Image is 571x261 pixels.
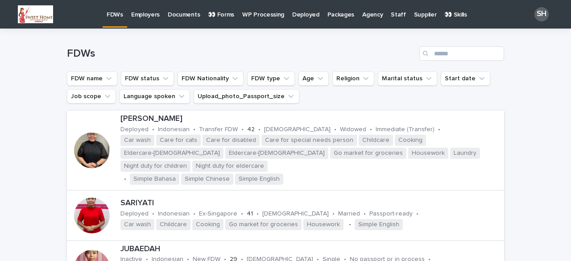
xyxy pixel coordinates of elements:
p: [PERSON_NAME] [120,114,501,124]
a: [PERSON_NAME]Deployed•Indonesian•Transfer FDW•42•[DEMOGRAPHIC_DATA]•Widowed•Immediate (Transfer)•... [67,111,504,191]
button: Job scope [67,89,116,104]
p: 41 [247,210,253,218]
p: • [152,210,154,218]
span: Simple Chinese [181,174,233,185]
p: • [438,126,440,133]
p: [DEMOGRAPHIC_DATA] [264,126,331,133]
input: Search [419,46,504,61]
span: Childcare [156,219,190,230]
p: • [241,126,244,133]
img: wfg8nPaxOaKJRNFR1bjfIcPiCDO2a486sr0JOpCfaMs [18,5,53,23]
span: Night duty for children [120,161,190,172]
span: Car wash [120,219,154,230]
button: FDW type [247,71,295,86]
p: • [334,126,336,133]
p: JUBAEDAH [120,244,501,254]
span: Care for disabled [203,135,260,146]
p: Deployed [120,210,149,218]
span: Eldercare-[DEMOGRAPHIC_DATA] [225,148,328,159]
p: Transfer FDW [199,126,238,133]
button: FDW status [121,71,174,86]
h1: FDWs [67,47,416,60]
span: Housework [408,148,448,159]
span: Laundry [450,148,480,159]
p: • [332,210,335,218]
span: Night duty for eldercare [192,161,268,172]
button: Language spoken [120,89,190,104]
p: • [370,126,372,133]
button: Start date [441,71,490,86]
button: FDW name [67,71,117,86]
p: Indonesian [158,210,190,218]
p: Married [338,210,360,218]
span: Childcare [359,135,393,146]
button: Religion [332,71,374,86]
p: Indonesian [158,126,190,133]
p: • [416,210,418,218]
span: Simple English [235,174,283,185]
p: • [193,210,195,218]
a: SARIYATIDeployed•Indonesian•Ex-Singapore•41•[DEMOGRAPHIC_DATA]•Married•Passport-ready•Car washChi... [67,191,504,241]
p: • [364,210,366,218]
p: • [349,221,351,228]
span: Car wash [120,135,154,146]
span: Eldercare-[DEMOGRAPHIC_DATA] [120,148,223,159]
p: 42 [247,126,255,133]
span: Housework [303,219,343,230]
p: Passport-ready [369,210,413,218]
p: • [241,210,243,218]
span: Simple Bahasa [130,174,179,185]
div: SH [534,7,549,21]
p: • [152,126,154,133]
p: Immediate (Transfer) [376,126,434,133]
p: Deployed [120,126,149,133]
p: • [258,126,261,133]
button: Marital status [378,71,437,86]
span: Simple English [355,219,403,230]
p: • [257,210,259,218]
p: • [124,175,126,183]
p: SARIYATI [120,199,501,208]
p: • [193,126,195,133]
p: Ex-Singapore [199,210,237,218]
span: Cooking [192,219,223,230]
span: Cooking [395,135,426,146]
p: [DEMOGRAPHIC_DATA] [262,210,329,218]
span: Go market for groceries [330,148,406,159]
span: Care for special needs person [261,135,357,146]
button: Upload_photo_Passport_size [194,89,299,104]
button: Age [298,71,329,86]
button: FDW Nationality [178,71,244,86]
span: Go market for groceries [225,219,302,230]
p: Widowed [340,126,366,133]
span: Care for cats [156,135,201,146]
